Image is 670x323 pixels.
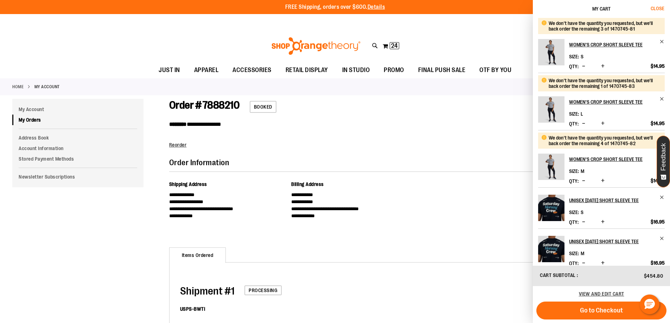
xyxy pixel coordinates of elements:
span: PROMO [384,62,404,78]
a: ACCESSORIES [225,62,279,78]
a: Unisex [DATE] Short Sleeve Tee [569,236,665,247]
li: Product [538,228,665,270]
span: $16.95 [651,260,665,266]
span: M [581,168,584,174]
img: Women's Crop Short Sleeve Tee [538,154,564,180]
button: Increase product quantity [599,63,606,70]
div: We don't have the quantity you requested, but we'll back order the remaining 4 of 1470745-82 [549,135,659,146]
span: JUST IN [159,62,180,78]
a: Women's Crop Short Sleeve Tee [569,39,665,50]
span: S [581,209,583,215]
span: Shipment # [180,285,231,297]
span: $14.95 [651,177,665,184]
span: ACCESSORIES [232,62,272,78]
a: Women's Crop Short Sleeve Tee [538,154,564,185]
span: $14.95 [651,120,665,127]
button: Decrease product quantity [580,260,587,267]
button: Feedback - Show survey [657,136,670,187]
a: Home [12,84,24,90]
span: Order # 7888210 [169,99,240,111]
label: Qty [569,260,579,266]
button: Increase product quantity [599,177,606,185]
a: Women's Crop Short Sleeve Tee [538,96,564,127]
span: RETAIL DISPLAY [286,62,328,78]
a: My Account [12,104,143,115]
a: Newsletter Subscriptions [12,172,143,182]
a: Unisex Saturday Short Sleeve Tee [538,195,564,226]
span: Go to Checkout [580,306,623,314]
button: Increase product quantity [599,120,606,127]
span: L [581,111,583,117]
a: Stored Payment Methods [12,154,143,164]
a: Account Information [12,143,143,154]
label: Qty [569,121,579,127]
h2: Women's Crop Short Sleeve Tee [569,39,655,50]
label: Qty [569,219,579,225]
span: S [581,54,583,59]
a: RETAIL DISPLAY [279,62,335,78]
a: APPAREL [187,62,226,78]
strong: My Account [34,84,60,90]
li: Product [538,73,665,130]
a: Address Book [12,133,143,143]
a: My Orders [12,115,143,125]
span: Cart Subtotal [540,272,576,278]
a: Remove item [659,195,665,200]
span: $454.80 [644,273,663,279]
a: View and edit cart [579,291,624,297]
img: Women's Crop Short Sleeve Tee [538,96,564,123]
img: Unisex Saturday Short Sleeve Tee [538,236,564,262]
a: IN STUDIO [335,62,377,78]
h2: Unisex [DATE] Short Sleeve Tee [569,236,655,247]
span: IN STUDIO [342,62,370,78]
span: FINAL PUSH SALE [418,62,466,78]
span: OTF BY YOU [479,62,511,78]
dt: USPS-BWTI [180,305,205,312]
strong: Items Ordered [169,247,226,263]
a: Details [368,4,385,10]
a: Remove item [659,96,665,102]
span: 1 [180,285,235,297]
button: Go to Checkout [536,302,666,319]
a: Remove item [659,39,665,44]
button: Increase product quantity [599,260,606,267]
dt: Size [569,209,579,215]
li: Product [538,18,665,73]
span: 24 [391,42,398,49]
dt: Size [569,251,579,256]
img: Women's Crop Short Sleeve Tee [538,39,564,65]
dt: Size [569,111,579,117]
div: We don't have the quantity you requested, but we'll back order the remaining 1 of 1470745-83 [549,78,659,89]
a: Unisex Saturday Short Sleeve Tee [538,236,564,267]
span: APPAREL [194,62,219,78]
h2: Unisex [DATE] Short Sleeve Tee [569,195,655,206]
p: FREE Shipping, orders over $600. [285,3,385,11]
a: Women's Crop Short Sleeve Tee [538,39,564,70]
button: Decrease product quantity [580,219,587,226]
span: Close [651,6,664,11]
h2: Women's Crop Short Sleeve Tee [569,96,655,108]
span: M [581,251,584,256]
span: Processing [244,285,282,295]
span: Booked [250,101,276,113]
a: Women's Crop Short Sleeve Tee [569,154,665,165]
button: Decrease product quantity [580,177,587,185]
span: Shipping Address [169,181,207,187]
a: Reorder [169,142,187,148]
span: $14.95 [651,63,665,69]
a: Remove item [659,236,665,241]
a: FINAL PUSH SALE [411,62,473,78]
img: Shop Orangetheory [270,37,362,55]
li: Product [538,187,665,228]
a: Women's Crop Short Sleeve Tee [569,96,665,108]
dt: Size [569,168,579,174]
button: Increase product quantity [599,219,606,226]
button: Decrease product quantity [580,120,587,127]
span: Billing Address [291,181,324,187]
a: JUST IN [152,62,187,78]
h2: Women's Crop Short Sleeve Tee [569,154,655,165]
span: $16.95 [651,219,665,225]
img: Unisex Saturday Short Sleeve Tee [538,195,564,221]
